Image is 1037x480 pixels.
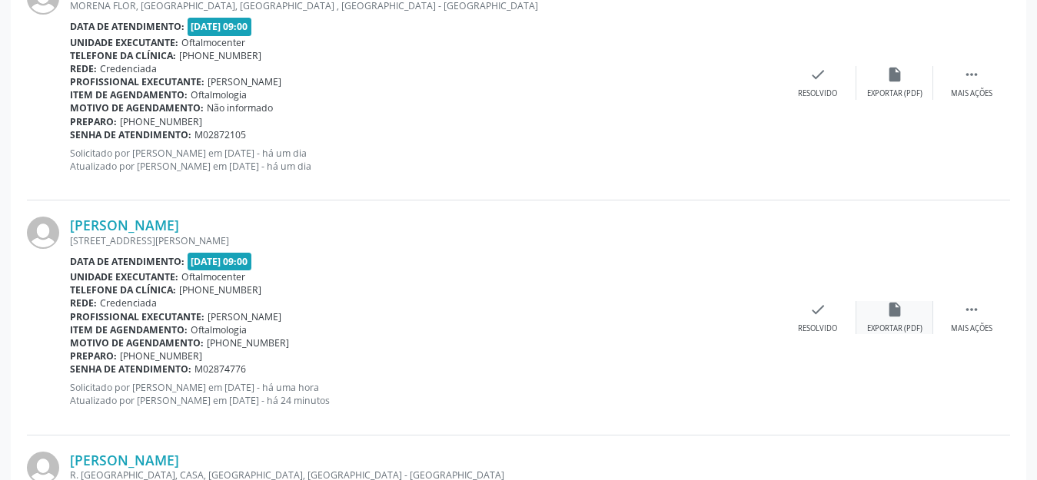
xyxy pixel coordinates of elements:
span: Oftalmologia [191,88,247,101]
span: [PHONE_NUMBER] [120,115,202,128]
span: [PHONE_NUMBER] [120,349,202,362]
a: [PERSON_NAME] [70,217,179,233]
i: check [809,301,826,318]
span: [PERSON_NAME] [208,310,281,323]
b: Profissional executante: [70,75,204,88]
b: Data de atendimento: [70,255,184,268]
b: Preparo: [70,349,117,362]
i:  [963,301,980,318]
b: Data de atendimento: [70,20,184,33]
p: Solicitado por [PERSON_NAME] em [DATE] - há um dia Atualizado por [PERSON_NAME] em [DATE] - há um... [70,147,779,173]
b: Item de agendamento: [70,323,188,336]
div: Resolvido [798,323,837,334]
i:  [963,66,980,83]
span: [PHONE_NUMBER] [207,336,289,349]
b: Motivo de agendamento: [70,336,204,349]
b: Senha de atendimento: [70,362,191,376]
span: Credenciada [100,296,157,310]
span: [PERSON_NAME] [208,75,281,88]
b: Profissional executante: [70,310,204,323]
div: [STREET_ADDRESS][PERSON_NAME] [70,234,779,247]
span: [DATE] 09:00 [188,18,252,35]
b: Unidade executante: [70,36,178,49]
a: [PERSON_NAME] [70,452,179,468]
span: M02872105 [194,128,246,141]
span: [PHONE_NUMBER] [179,283,261,296]
div: Mais ações [951,88,992,99]
i: check [809,66,826,83]
span: M02874776 [194,362,246,376]
b: Item de agendamento: [70,88,188,101]
b: Senha de atendimento: [70,128,191,141]
span: [DATE] 09:00 [188,253,252,270]
b: Preparo: [70,115,117,128]
b: Motivo de agendamento: [70,101,204,114]
i: insert_drive_file [886,301,903,318]
i: insert_drive_file [886,66,903,83]
span: Oftalmologia [191,323,247,336]
b: Telefone da clínica: [70,283,176,296]
div: Exportar (PDF) [867,88,922,99]
span: Não informado [207,101,273,114]
span: [PHONE_NUMBER] [179,49,261,62]
span: Oftalmocenter [181,36,245,49]
b: Rede: [70,62,97,75]
b: Rede: [70,296,97,310]
div: Resolvido [798,88,837,99]
img: img [27,217,59,249]
p: Solicitado por [PERSON_NAME] em [DATE] - há uma hora Atualizado por [PERSON_NAME] em [DATE] - há ... [70,381,779,407]
div: Exportar (PDF) [867,323,922,334]
span: Oftalmocenter [181,270,245,283]
b: Unidade executante: [70,270,178,283]
span: Credenciada [100,62,157,75]
b: Telefone da clínica: [70,49,176,62]
div: Mais ações [951,323,992,334]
